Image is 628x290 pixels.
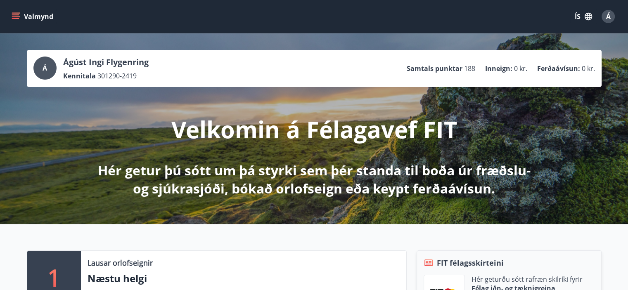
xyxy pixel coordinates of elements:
[598,7,618,26] button: Á
[582,64,595,73] span: 0 kr.
[514,64,527,73] span: 0 kr.
[464,64,475,73] span: 188
[437,257,504,268] span: FIT félagsskírteini
[407,64,462,73] p: Samtals punktar
[96,161,532,198] p: Hér getur þú sótt um þá styrki sem þér standa til boða úr fræðslu- og sjúkrasjóði, bókað orlofsei...
[472,275,583,284] p: Hér geturðu sótt rafræn skilríki fyrir
[63,57,149,68] p: Ágúst Ingi Flygenring
[606,12,611,21] span: Á
[171,113,457,145] p: Velkomin á Félagavef FIT
[97,71,137,80] span: 301290-2419
[43,64,47,73] span: Á
[88,271,400,285] p: Næstu helgi
[485,64,512,73] p: Inneign :
[570,9,597,24] button: ÍS
[10,9,57,24] button: menu
[537,64,580,73] p: Ferðaávísun :
[88,257,153,268] p: Lausar orlofseignir
[63,71,96,80] p: Kennitala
